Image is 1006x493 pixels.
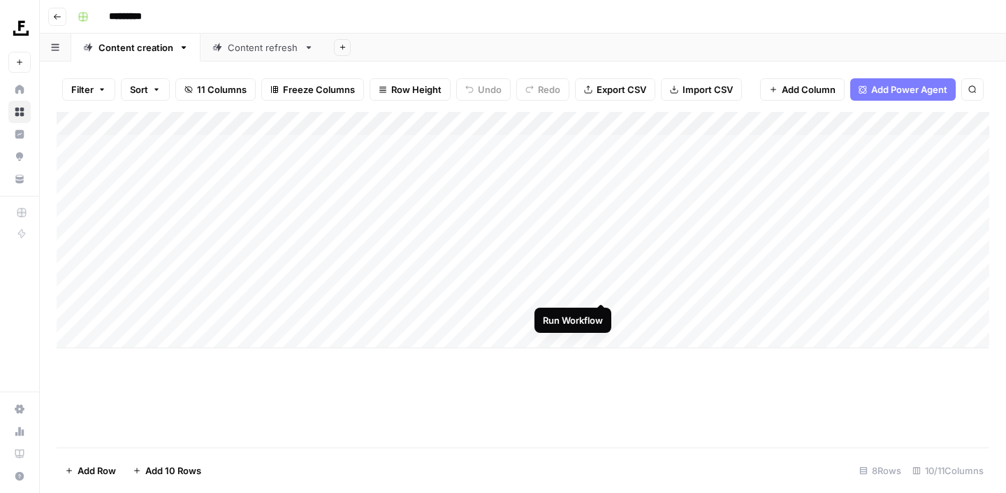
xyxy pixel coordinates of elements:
[99,41,173,55] div: Content creation
[228,41,298,55] div: Content refresh
[8,465,31,487] button: Help + Support
[8,16,34,41] img: Foundation Inc. Logo
[370,78,451,101] button: Row Height
[478,83,502,97] span: Undo
[130,83,148,97] span: Sort
[683,83,733,97] span: Import CSV
[283,83,355,97] span: Freeze Columns
[8,11,31,46] button: Workspace: Foundation Inc.
[71,83,94,97] span: Filter
[121,78,170,101] button: Sort
[175,78,256,101] button: 11 Columns
[543,313,603,327] div: Run Workflow
[661,78,742,101] button: Import CSV
[261,78,364,101] button: Freeze Columns
[597,83,646,97] span: Export CSV
[538,83,560,97] span: Redo
[8,168,31,190] a: Your Data
[854,459,907,482] div: 8 Rows
[456,78,511,101] button: Undo
[62,78,115,101] button: Filter
[8,123,31,145] a: Insights
[8,398,31,420] a: Settings
[8,443,31,465] a: Learning Hub
[782,83,836,97] span: Add Column
[871,83,947,97] span: Add Power Agent
[8,420,31,443] a: Usage
[850,78,956,101] button: Add Power Agent
[124,459,210,482] button: Add 10 Rows
[78,464,116,478] span: Add Row
[760,78,845,101] button: Add Column
[8,145,31,168] a: Opportunities
[57,459,124,482] button: Add Row
[197,83,247,97] span: 11 Columns
[8,101,31,123] a: Browse
[907,459,989,482] div: 10/11 Columns
[8,78,31,101] a: Home
[516,78,569,101] button: Redo
[201,34,326,62] a: Content refresh
[145,464,201,478] span: Add 10 Rows
[71,34,201,62] a: Content creation
[391,83,442,97] span: Row Height
[575,78,655,101] button: Export CSV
